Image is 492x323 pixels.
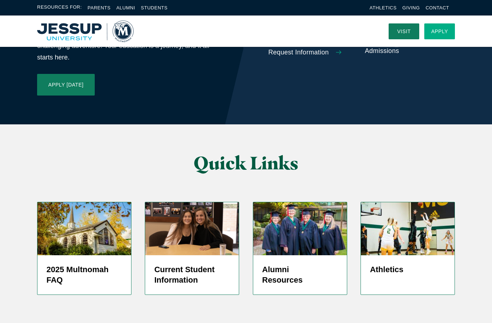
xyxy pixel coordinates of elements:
[37,202,131,295] a: Prayer Chapel in Fall 2025 Multnomah FAQ
[37,74,95,96] a: Apply [DATE]
[253,202,347,255] img: 50 Year Alumni 2019
[88,5,111,10] a: Parents
[361,202,455,255] img: WBBALL_WEB
[426,5,449,10] a: Contact
[262,264,338,286] h5: Alumni Resources
[37,202,131,255] img: Prayer Chapel in Fall
[370,5,397,10] a: Athletics
[253,202,347,295] a: 50 Year Alumni 2019 Alumni Resources
[424,23,455,39] a: Apply
[389,23,419,39] a: Visit
[141,5,167,10] a: Students
[361,202,455,295] a: Women's Basketball player shooting jump shot Athletics
[154,264,230,286] h5: Current Student Information
[268,49,329,57] span: Request Information
[37,4,82,12] span: Resources For:
[46,264,122,286] h5: 2025 Multnomah FAQ
[109,153,383,173] h2: Quick Links
[37,21,134,42] a: Home
[370,264,446,275] h5: Athletics
[402,5,420,10] a: Giving
[37,21,134,42] img: Multnomah University Logo
[268,49,358,57] a: Request Information
[145,202,239,295] a: screenshot-2024-05-27-at-1.37.12-pm Current Student Information
[145,202,239,255] img: screenshot-2024-05-27-at-1.37.12-pm
[116,5,135,10] a: Alumni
